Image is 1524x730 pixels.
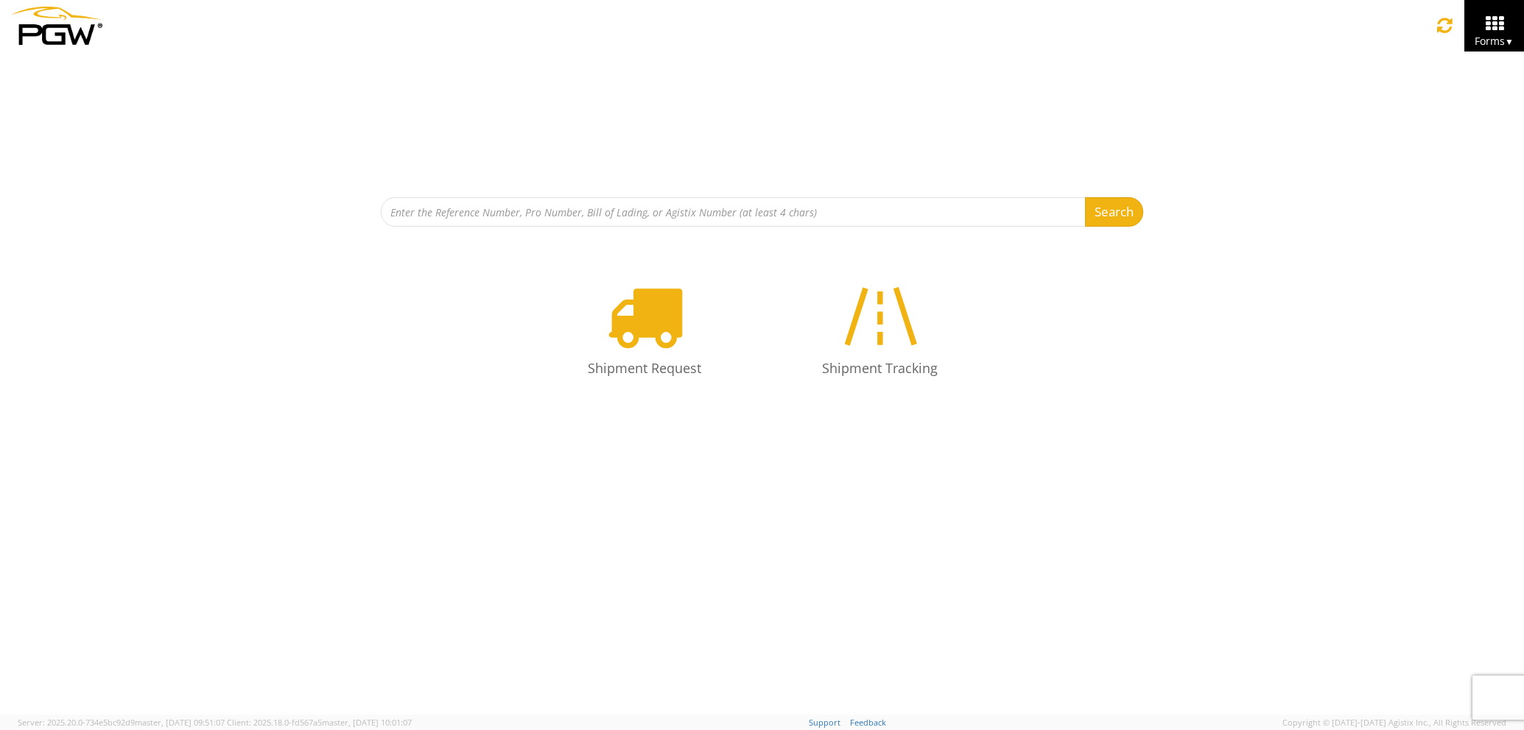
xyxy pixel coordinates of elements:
[381,197,1086,227] input: Enter the Reference Number, Pro Number, Bill of Lading, or Agistix Number (at least 4 chars)
[1475,34,1514,48] span: Forms
[322,717,412,728] span: master, [DATE] 10:01:07
[809,717,840,728] a: Support
[850,717,886,728] a: Feedback
[18,717,225,728] span: Server: 2025.20.0-734e5bc92d9
[784,361,976,376] h4: Shipment Tracking
[549,361,740,376] h4: Shipment Request
[534,263,755,398] a: Shipment Request
[1085,197,1143,227] button: Search
[11,7,102,45] img: pgw-form-logo-1aaa8060b1cc70fad034.png
[770,263,991,398] a: Shipment Tracking
[1505,35,1514,48] span: ▼
[135,717,225,728] span: master, [DATE] 09:51:07
[1282,717,1506,729] span: Copyright © [DATE]-[DATE] Agistix Inc., All Rights Reserved
[227,717,412,728] span: Client: 2025.18.0-fd567a5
